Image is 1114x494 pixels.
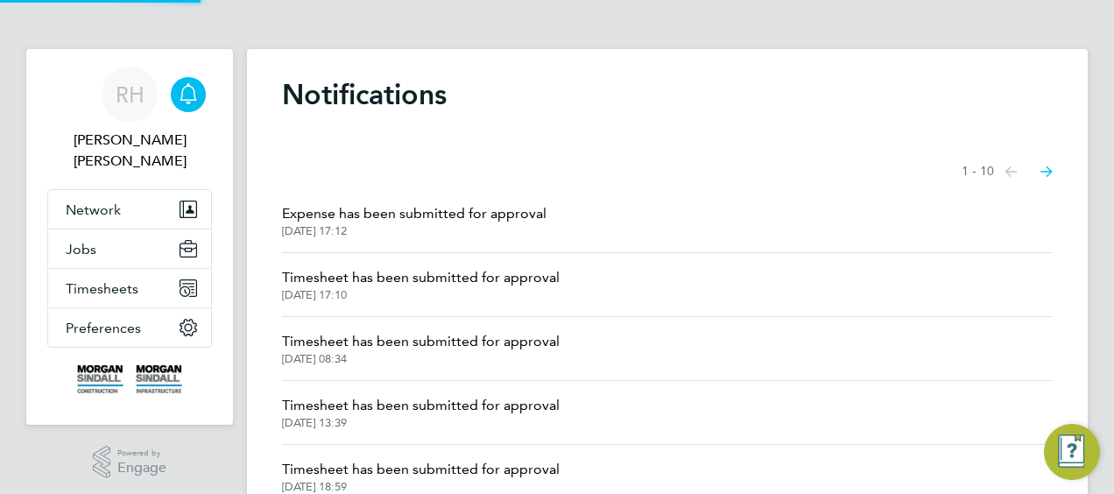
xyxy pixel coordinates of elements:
span: Timesheets [66,280,138,297]
span: RH [116,83,145,106]
span: Timesheet has been submitted for approval [282,395,560,416]
span: [DATE] 17:12 [282,224,546,238]
span: Powered by [117,446,166,461]
h1: Notifications [282,77,1053,112]
span: 1 - 10 [962,163,994,180]
a: Expense has been submitted for approval[DATE] 17:12 [282,203,546,238]
span: Timesheet has been submitted for approval [282,267,560,288]
span: [DATE] 17:10 [282,288,560,302]
button: Jobs [48,229,211,268]
span: Preferences [66,320,141,336]
nav: Select page of notifications list [962,154,1053,189]
a: RH[PERSON_NAME] [PERSON_NAME] [47,67,212,172]
span: Network [66,201,121,218]
span: [DATE] 08:34 [282,352,560,366]
a: Go to home page [47,365,212,393]
button: Network [48,190,211,229]
a: Timesheet has been submitted for approval[DATE] 13:39 [282,395,560,430]
span: Timesheet has been submitted for approval [282,331,560,352]
a: Powered byEngage [93,446,167,479]
button: Preferences [48,308,211,347]
span: Expense has been submitted for approval [282,203,546,224]
button: Engage Resource Center [1044,424,1100,480]
span: Jobs [66,241,96,258]
span: Timesheet has been submitted for approval [282,459,560,480]
img: morgansindall-logo-retina.png [77,365,182,393]
span: [DATE] 18:59 [282,480,560,494]
span: Engage [117,461,166,476]
span: [DATE] 13:39 [282,416,560,430]
a: Timesheet has been submitted for approval[DATE] 08:34 [282,331,560,366]
span: Rob Harry [47,130,212,172]
a: Timesheet has been submitted for approval[DATE] 18:59 [282,459,560,494]
button: Timesheets [48,269,211,307]
nav: Main navigation [26,49,233,425]
a: Timesheet has been submitted for approval[DATE] 17:10 [282,267,560,302]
